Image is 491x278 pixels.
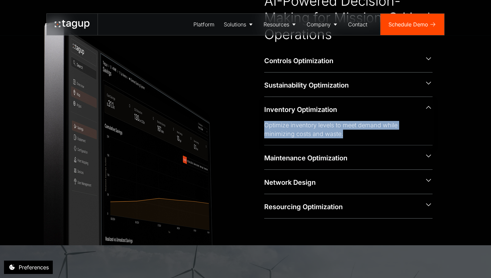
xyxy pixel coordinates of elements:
a: Resources [259,14,302,35]
div: Company [307,20,331,28]
a: Solutions [219,14,259,35]
div: Platform [193,20,214,28]
div: Controls Optimization [264,56,419,65]
a: Schedule Demo [380,14,444,35]
a: Platform [189,14,219,35]
div: Network Design [264,178,419,187]
a: Contact [343,14,372,35]
div: Inventory Optimization [264,105,419,114]
div: Preferences [19,263,49,271]
div: Maintenance Optimization [264,153,419,163]
div: Optimize inventory levels to meet demand while minimizing costs and waste. [264,121,422,138]
div: Schedule Demo [388,20,428,28]
div: Resourcing Optimization [264,202,419,212]
div: Contact [348,20,367,28]
a: Company [302,14,343,35]
div: Sustainability Optimization [264,81,419,90]
div: Solutions [224,20,246,28]
div: Resources [264,20,289,28]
